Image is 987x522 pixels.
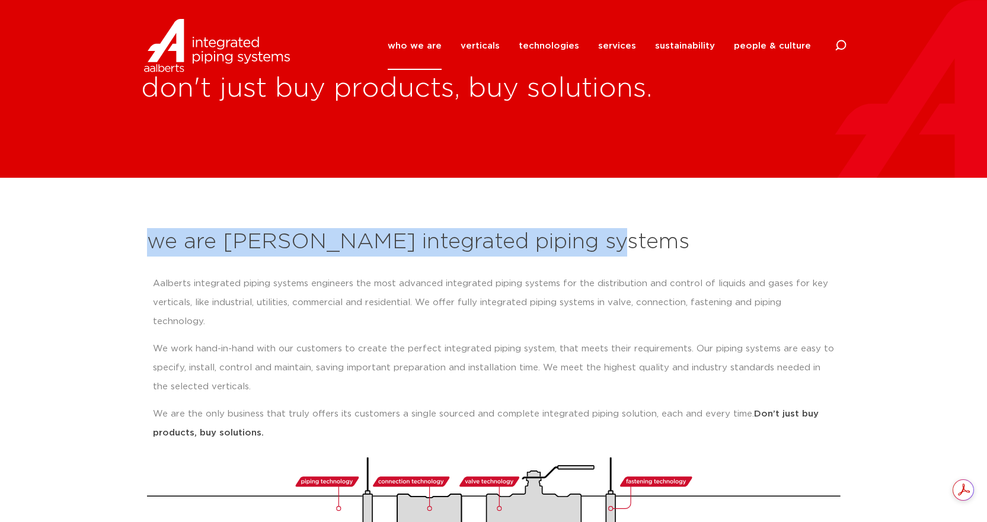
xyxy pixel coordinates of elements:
a: who we are [388,22,442,70]
p: Aalberts integrated piping systems engineers the most advanced integrated piping systems for the ... [153,274,835,331]
p: We are the only business that truly offers its customers a single sourced and complete integrated... [153,405,835,443]
a: sustainability [655,22,715,70]
a: services [598,22,636,70]
a: verticals [461,22,500,70]
a: people & culture [734,22,811,70]
p: We work hand-in-hand with our customers to create the perfect integrated piping system, that meet... [153,340,835,396]
h2: we are [PERSON_NAME] integrated piping systems [147,228,841,257]
a: technologies [519,22,579,70]
nav: Menu [388,22,811,70]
